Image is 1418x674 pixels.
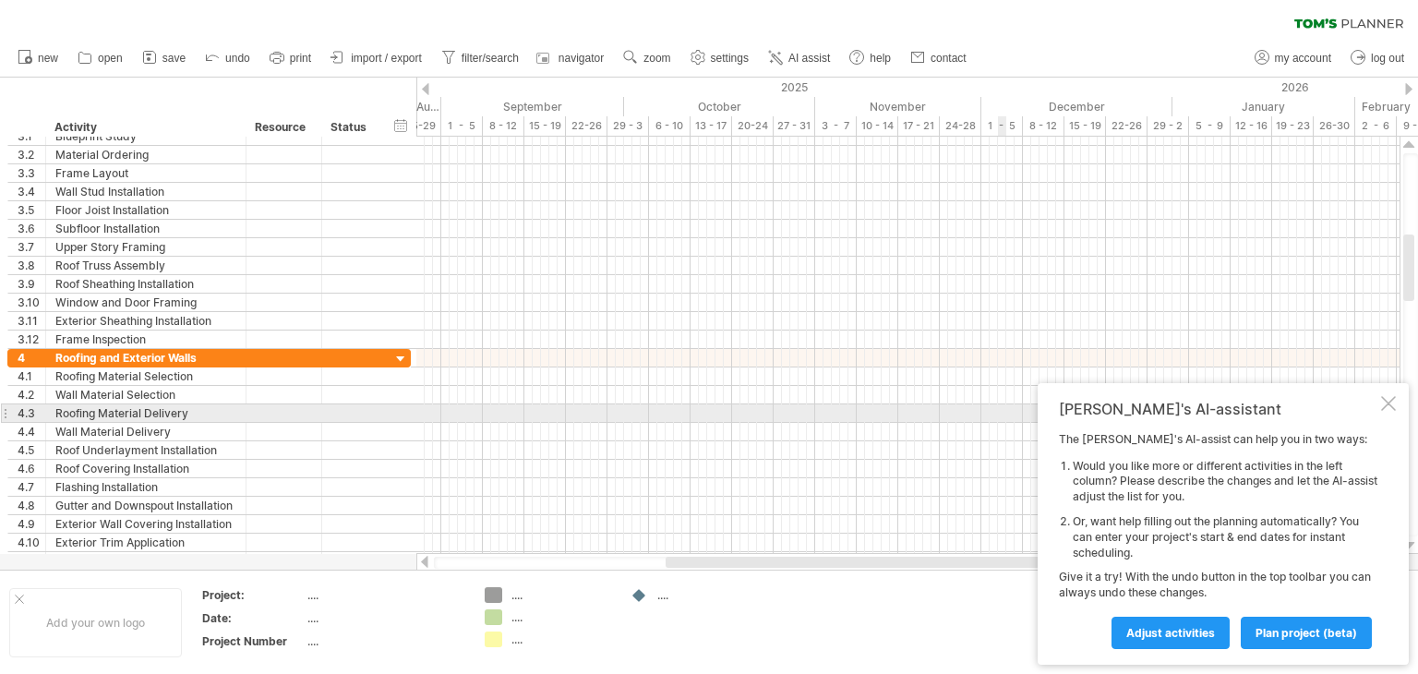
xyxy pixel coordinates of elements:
div: Subfloor Installation [55,220,236,237]
a: new [13,46,64,70]
div: November 2025 [815,97,981,116]
div: 15 - 19 [1064,116,1106,136]
span: filter/search [462,52,519,65]
div: 3.10 [18,294,45,311]
div: Add your own logo [9,588,182,657]
div: 3.2 [18,146,45,163]
span: help [870,52,891,65]
div: 4.1 [18,367,45,385]
a: contact [906,46,972,70]
div: 4 [18,349,45,367]
div: 3.4 [18,183,45,200]
div: January 2026 [1172,97,1355,116]
div: Wall Material Selection [55,386,236,403]
div: 4.9 [18,515,45,533]
div: Roof Covering Installation [55,460,236,477]
div: 1 - 5 [441,116,483,136]
div: 1 - 5 [981,116,1023,136]
div: [PERSON_NAME]'s AI-assistant [1059,400,1377,418]
div: 4.7 [18,478,45,496]
div: .... [511,609,612,625]
div: 4.6 [18,460,45,477]
div: Flashing Installation [55,478,236,496]
div: Material Ordering [55,146,236,163]
div: 20-24 [732,116,774,136]
div: 8 - 12 [483,116,524,136]
li: Would you like more or different activities in the left column? Please describe the changes and l... [1073,459,1377,505]
div: The [PERSON_NAME]'s AI-assist can help you in two ways: Give it a try! With the undo button in th... [1059,432,1377,648]
div: 8 - 12 [1023,116,1064,136]
div: 2 - 6 [1355,116,1397,136]
span: plan project (beta) [1256,626,1357,640]
div: 29 - 3 [607,116,649,136]
div: Window and Door Framing [55,294,236,311]
div: 3.12 [18,331,45,348]
a: open [73,46,128,70]
div: Wall Material Delivery [55,423,236,440]
a: AI assist [763,46,835,70]
span: settings [711,52,749,65]
div: 3 - 7 [815,116,857,136]
div: 3.6 [18,220,45,237]
div: 4.11 [18,552,45,570]
div: 22-26 [1106,116,1148,136]
div: Floor Joist Installation [55,201,236,219]
div: 26-30 [1314,116,1355,136]
div: Gutter and Downspout Installation [55,497,236,514]
div: 12 - 16 [1231,116,1272,136]
div: 4.4 [18,423,45,440]
div: .... [307,587,463,603]
div: 4.10 [18,534,45,551]
a: navigator [534,46,609,70]
span: save [162,52,186,65]
div: October 2025 [624,97,815,116]
a: log out [1346,46,1410,70]
span: new [38,52,58,65]
div: Roofing Material Delivery [55,404,236,422]
div: 5 - 9 [1189,116,1231,136]
span: navigator [559,52,604,65]
div: .... [511,632,612,647]
div: Roofing and Exterior Walls [55,349,236,367]
span: print [290,52,311,65]
div: Exterior Trim Application [55,534,236,551]
div: September 2025 [441,97,624,116]
li: Or, want help filling out the planning automatically? You can enter your project's start & end da... [1073,514,1377,560]
div: 4.2 [18,386,45,403]
div: December 2025 [981,97,1172,116]
div: Roof Truss Assembly [55,257,236,274]
div: 4.5 [18,441,45,459]
span: contact [931,52,967,65]
a: import / export [326,46,427,70]
div: 3.3 [18,164,45,182]
div: Project: [202,587,304,603]
a: undo [200,46,256,70]
div: Roof Sheathing Installation [55,275,236,293]
span: open [98,52,123,65]
a: plan project (beta) [1241,617,1372,649]
a: help [845,46,896,70]
div: 24-28 [940,116,981,136]
span: undo [225,52,250,65]
a: filter/search [437,46,524,70]
div: 13 - 17 [691,116,732,136]
div: Roof Underlayment Installation [55,441,236,459]
a: settings [686,46,754,70]
span: AI assist [788,52,830,65]
span: my account [1275,52,1331,65]
div: Frame Inspection [55,331,236,348]
div: .... [657,587,758,603]
div: .... [511,587,612,603]
div: Exterior Sheathing Installation [55,312,236,330]
div: 3.7 [18,238,45,256]
div: 17 - 21 [898,116,940,136]
a: zoom [619,46,676,70]
div: Roofing Material Selection [55,367,236,385]
div: .... [307,610,463,626]
div: Wall Stud Installation [55,183,236,200]
div: 4.3 [18,404,45,422]
div: Frame Layout [55,164,236,182]
a: my account [1250,46,1337,70]
div: Date: [202,610,304,626]
div: Activity [54,118,235,137]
